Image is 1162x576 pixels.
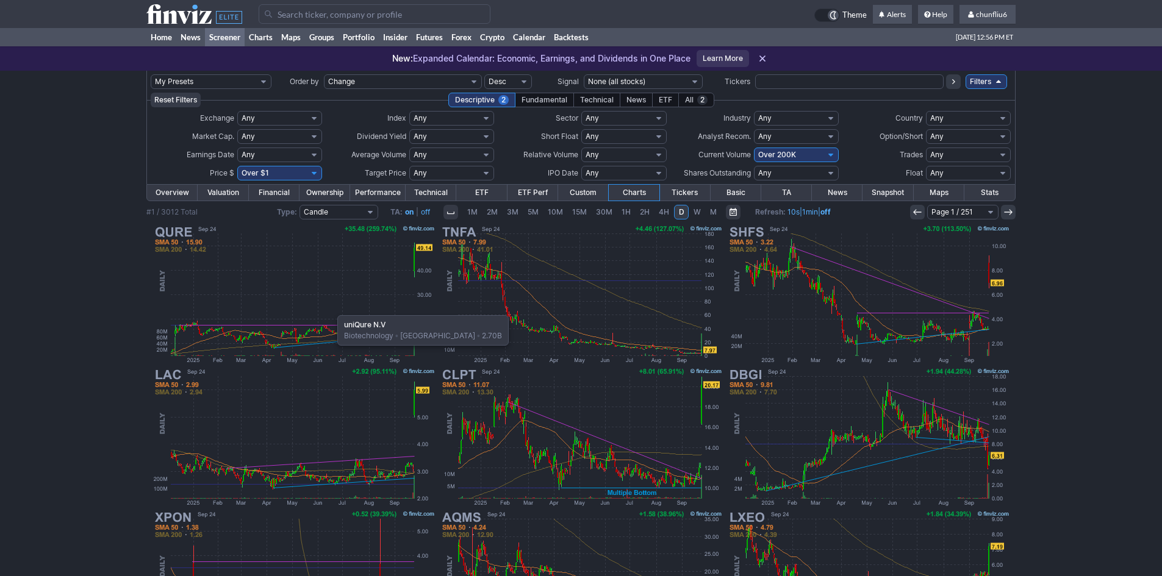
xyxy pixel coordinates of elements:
[392,52,690,65] p: Expanded Calendar: Economic, Earnings, and Dividends in One Place
[192,132,234,141] span: Market Cap.
[210,168,234,177] span: Price $
[503,205,523,219] a: 3M
[873,5,912,24] a: Alerts
[365,168,406,177] span: Target Price
[487,207,498,216] span: 2M
[390,207,403,216] b: TA:
[416,207,418,216] span: |
[900,150,923,159] span: Trades
[200,113,234,123] span: Exchange
[568,205,591,219] a: 15M
[820,207,831,216] a: off
[187,150,234,159] span: Earnings Date
[914,185,964,201] a: Maps
[620,93,653,107] div: News
[277,28,305,46] a: Maps
[151,223,437,366] img: QURE - uniQure N.V - Stock Price Chart
[636,205,654,219] a: 2H
[541,132,578,141] span: Short Float
[684,168,751,177] span: Shares Outstanding
[659,207,669,216] span: 4H
[507,207,518,216] span: 3M
[393,331,400,340] span: •
[814,9,867,22] a: Theme
[249,185,299,201] a: Financial
[475,331,482,340] span: •
[906,168,923,177] span: Float
[918,5,953,24] a: Help
[694,207,701,216] span: W
[305,28,339,46] a: Groups
[558,77,579,86] span: Signal
[405,207,414,216] a: on
[655,205,673,219] a: 4H
[463,205,482,219] a: 1M
[802,207,818,216] a: 1min
[956,28,1013,46] span: [DATE] 12:56 PM ET
[151,93,201,107] button: Reset Filters
[609,185,659,201] a: Charts
[558,185,609,201] a: Custom
[689,205,705,219] a: W
[697,50,749,67] a: Learn More
[447,28,476,46] a: Forex
[259,4,490,24] input: Search
[245,28,277,46] a: Charts
[617,205,635,219] a: 1H
[146,206,198,218] div: #1 / 3012 Total
[723,113,751,123] span: Industry
[548,168,578,177] span: IPO Date
[592,205,617,219] a: 30M
[572,207,587,216] span: 15M
[550,28,593,46] a: Backtests
[205,28,245,46] a: Screener
[443,205,458,219] button: Interval
[476,28,509,46] a: Crypto
[761,185,812,201] a: TA
[509,28,550,46] a: Calendar
[523,205,543,219] a: 5M
[726,223,1011,366] img: SHFS - SHF Holdings Inc - Stock Price Chart
[842,9,867,22] span: Theme
[543,205,567,219] a: 10M
[755,207,786,216] b: Refresh:
[622,207,631,216] span: 1H
[652,93,679,107] div: ETF
[351,150,406,159] span: Average Volume
[344,320,386,329] b: uniQure N.V
[755,206,831,218] span: | |
[596,207,612,216] span: 30M
[711,185,761,201] a: Basic
[176,28,205,46] a: News
[710,207,717,216] span: M
[387,113,406,123] span: Index
[812,185,863,201] a: News
[725,77,750,86] span: Tickers
[698,150,751,159] span: Current Volume
[515,93,574,107] div: Fundamental
[679,207,684,216] span: D
[548,207,563,216] span: 10M
[697,95,708,105] span: 2
[528,207,539,216] span: 5M
[337,315,509,346] div: Biotechnology [GEOGRAPHIC_DATA] 2.70B
[976,10,1007,19] span: chunfliu6
[659,185,710,201] a: Tickers
[726,366,1011,508] img: DBGI - Digital Brands Group Inc - Stock Price Chart
[379,28,412,46] a: Insider
[880,132,923,141] span: Option/Short
[674,205,689,219] a: D
[339,28,379,46] a: Portfolio
[146,28,176,46] a: Home
[706,205,721,219] a: M
[726,205,741,219] button: Range
[198,185,248,201] a: Valuation
[498,95,509,105] span: 2
[966,74,1007,89] a: Filters
[467,207,478,216] span: 1M
[421,207,430,216] a: off
[523,150,578,159] span: Relative Volume
[482,205,502,219] a: 2M
[290,77,319,86] span: Order by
